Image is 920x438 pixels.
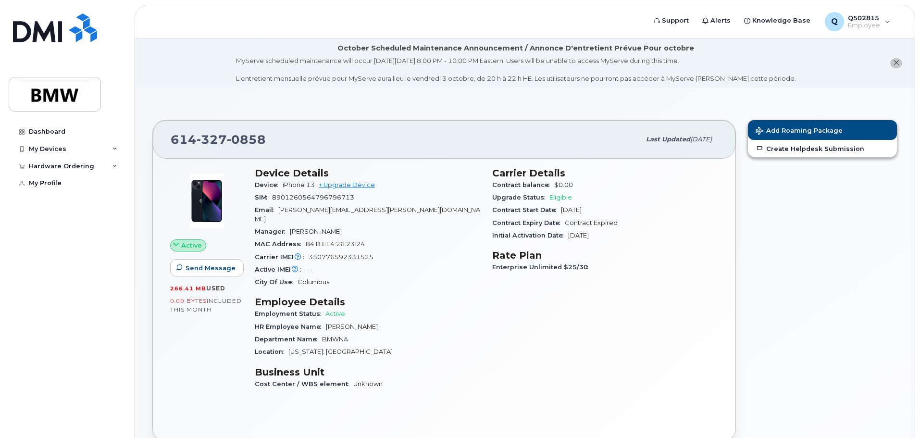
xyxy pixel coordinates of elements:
[298,278,329,286] span: Columbus
[646,136,690,143] span: Last updated
[309,253,373,261] span: 350776592331525
[255,206,278,213] span: Email
[565,219,618,226] span: Contract Expired
[272,194,354,201] span: 8901260564796796713
[337,43,694,53] div: October Scheduled Maintenance Announcement / Annonce D'entretient Prévue Pour octobre
[170,298,207,304] span: 0.00 Bytes
[206,285,225,292] span: used
[353,380,383,388] span: Unknown
[492,263,593,271] span: Enterprise Unlimited $25/30
[255,206,480,222] span: [PERSON_NAME][EMAIL_ADDRESS][PERSON_NAME][DOMAIN_NAME]
[227,132,266,147] span: 0858
[197,132,227,147] span: 327
[756,127,843,136] span: Add Roaming Package
[306,266,312,273] span: —
[255,278,298,286] span: City Of Use
[568,232,589,239] span: [DATE]
[492,181,554,188] span: Contract balance
[492,232,568,239] span: Initial Activation Date
[306,240,365,248] span: 84:B1:E4:26:23:24
[178,172,236,230] img: image20231002-3703462-1ig824h.jpeg
[554,181,573,188] span: $0.00
[322,336,348,343] span: BMWNA
[170,297,242,313] span: included this month
[255,336,322,343] span: Department Name
[255,240,306,248] span: MAC Address
[255,266,306,273] span: Active IMEI
[325,310,345,317] span: Active
[255,228,290,235] span: Manager
[492,206,561,213] span: Contract Start Date
[492,194,549,201] span: Upgrade Status
[492,219,565,226] span: Contract Expiry Date
[561,206,582,213] span: [DATE]
[255,253,309,261] span: Carrier IMEI
[170,259,244,276] button: Send Message
[186,263,236,273] span: Send Message
[255,348,288,355] span: Location
[492,250,718,261] h3: Rate Plan
[549,194,572,201] span: Eligible
[255,296,481,308] h3: Employee Details
[290,228,342,235] span: [PERSON_NAME]
[171,132,266,147] span: 614
[255,194,272,201] span: SIM
[492,167,718,179] h3: Carrier Details
[878,396,913,431] iframe: Messenger Launcher
[890,58,902,68] button: close notification
[181,241,202,250] span: Active
[255,380,353,388] span: Cost Center / WBS element
[326,323,378,330] span: [PERSON_NAME]
[690,136,712,143] span: [DATE]
[255,366,481,378] h3: Business Unit
[255,323,326,330] span: HR Employee Name
[288,348,393,355] span: [US_STATE]: [GEOGRAPHIC_DATA]
[748,140,897,157] a: Create Helpdesk Submission
[236,56,796,83] div: MyServe scheduled maintenance will occur [DATE][DATE] 8:00 PM - 10:00 PM Eastern. Users will be u...
[283,181,315,188] span: iPhone 13
[255,310,325,317] span: Employment Status
[748,120,897,140] button: Add Roaming Package
[255,167,481,179] h3: Device Details
[319,181,375,188] a: + Upgrade Device
[255,181,283,188] span: Device
[170,285,206,292] span: 266.41 MB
